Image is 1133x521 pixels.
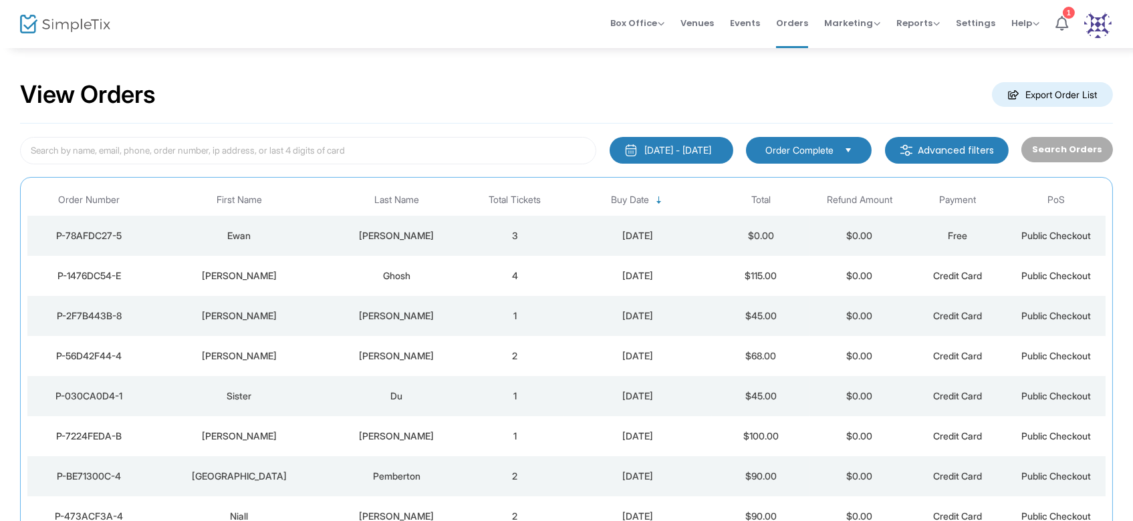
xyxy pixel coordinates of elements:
td: $0.00 [810,376,908,416]
div: P-78AFDC27-5 [31,229,147,242]
td: $0.00 [810,256,908,296]
div: Ewan [154,229,324,242]
div: P-7224FEDA-B [31,429,147,443]
td: $90.00 [712,456,810,496]
td: $0.00 [810,216,908,256]
th: Total Tickets [465,184,563,216]
div: 10/8/2025 [568,470,709,483]
td: $45.00 [712,296,810,336]
h2: View Orders [20,80,156,110]
span: Buy Date [611,194,649,206]
span: Credit Card [933,390,982,401]
span: Public Checkout [1021,470,1091,482]
span: Credit Card [933,350,982,361]
div: 10/8/2025 [568,229,709,242]
button: Select [839,143,858,158]
div: 10/8/2025 [568,349,709,363]
span: Settings [956,6,995,40]
img: filter [900,144,913,157]
div: 10/8/2025 [568,269,709,283]
td: $0.00 [810,416,908,456]
div: Ghosh [331,269,462,283]
div: 10/8/2025 [568,389,709,403]
span: Credit Card [933,430,982,442]
td: $68.00 [712,336,810,376]
div: Sayantanee [154,269,324,283]
div: Pemberton [331,470,462,483]
div: 1 [1063,7,1075,19]
div: India [154,470,324,483]
th: Refund Amount [810,184,908,216]
td: $115.00 [712,256,810,296]
span: Help [1011,17,1039,29]
span: Order Complete [765,144,834,157]
span: Credit Card [933,470,982,482]
td: 3 [465,216,563,256]
div: MacLeod [331,229,462,242]
td: $45.00 [712,376,810,416]
div: P-56D42F44-4 [31,349,147,363]
span: Public Checkout [1021,230,1091,241]
span: Public Checkout [1021,350,1091,361]
td: $0.00 [810,336,908,376]
div: 10/8/2025 [568,309,709,323]
td: 1 [465,416,563,456]
td: 2 [465,456,563,496]
img: monthly [624,144,638,157]
td: 2 [465,336,563,376]
span: First Name [217,194,262,206]
span: Public Checkout [1021,310,1091,321]
div: Alan [154,309,324,323]
div: [DATE] - [DATE] [644,144,711,157]
div: 10/8/2025 [568,429,709,443]
button: [DATE] - [DATE] [610,137,733,164]
div: Sister [154,389,324,403]
span: Orders [776,6,808,40]
span: Credit Card [933,270,982,281]
th: Total [712,184,810,216]
div: Du [331,389,462,403]
span: Sortable [654,195,664,206]
td: 4 [465,256,563,296]
span: Public Checkout [1021,270,1091,281]
input: Search by name, email, phone, order number, ip address, or last 4 digits of card [20,137,596,164]
span: Free [948,230,967,241]
span: Marketing [824,17,880,29]
td: $0.00 [712,216,810,256]
td: $0.00 [810,456,908,496]
div: P-2F7B443B-8 [31,309,147,323]
td: $0.00 [810,296,908,336]
span: Public Checkout [1021,430,1091,442]
m-button: Advanced filters [885,137,1009,164]
td: 1 [465,376,563,416]
span: Public Checkout [1021,390,1091,401]
span: PoS [1047,194,1065,206]
div: Meldrum [331,349,462,363]
div: Emily [154,349,324,363]
div: Russell [331,309,462,323]
span: Reports [896,17,940,29]
span: Events [730,6,760,40]
m-button: Export Order List [992,82,1113,107]
span: Venues [680,6,714,40]
td: $100.00 [712,416,810,456]
span: Credit Card [933,310,982,321]
div: P-030CA0D4-1 [31,389,147,403]
div: McCabe [331,429,462,443]
td: 1 [465,296,563,336]
div: Sarah [154,429,324,443]
span: Payment [939,194,976,206]
div: P-1476DC54-E [31,269,147,283]
span: Order Number [58,194,120,206]
div: P-BE71300C-4 [31,470,147,483]
span: Box Office [610,17,664,29]
span: Last Name [374,194,419,206]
